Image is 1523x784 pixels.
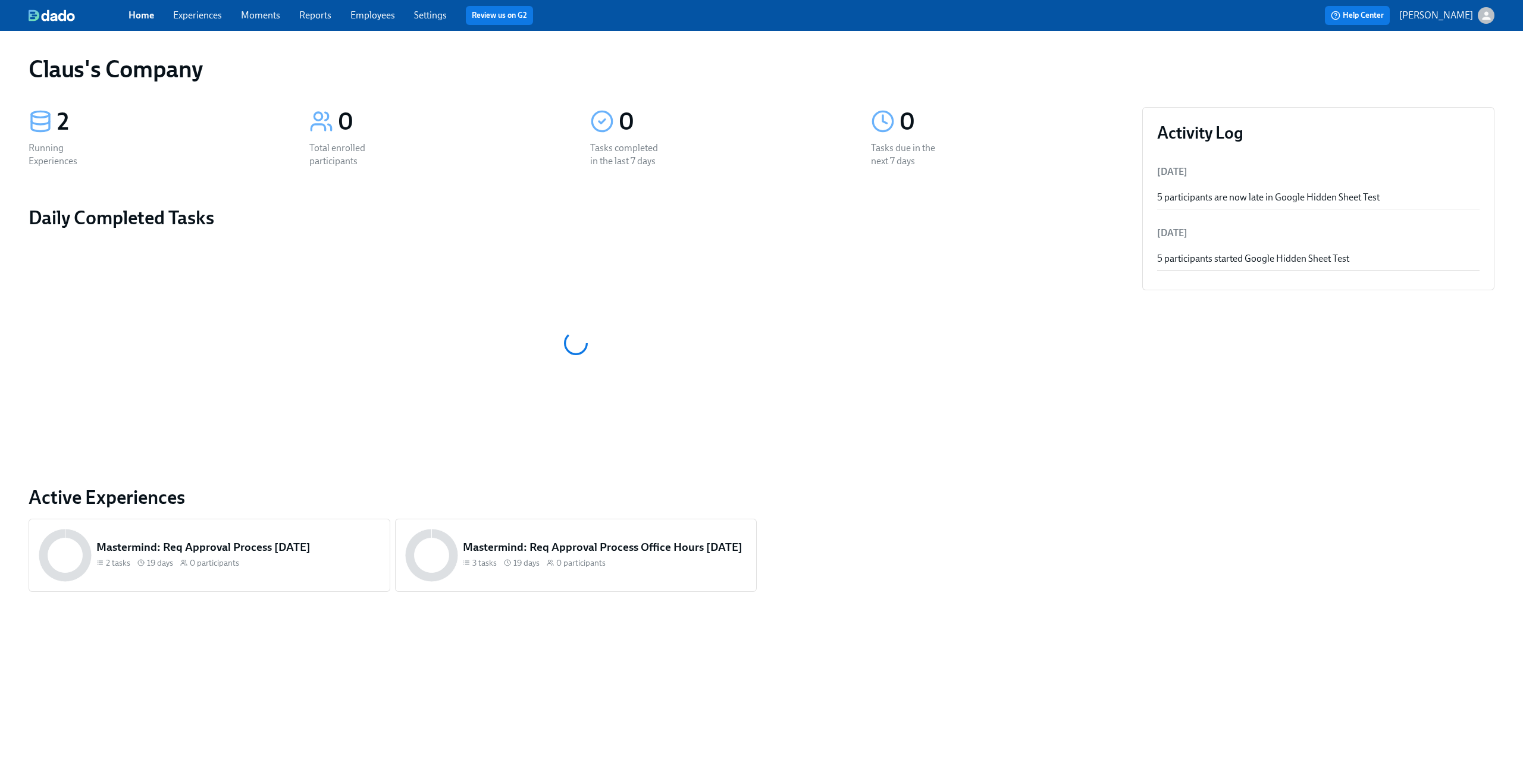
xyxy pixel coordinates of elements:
[466,6,533,25] button: Review us on G2
[556,557,606,569] span: 0 participants
[1331,10,1384,21] span: Help Center
[414,10,447,21] a: Settings
[29,10,129,21] a: dado
[1399,9,1473,22] p: [PERSON_NAME]
[1157,158,1480,186] li: [DATE]
[338,107,562,137] div: 0
[309,142,386,168] div: Total enrolled participants
[619,107,842,137] div: 0
[106,557,130,569] span: 2 tasks
[29,519,390,592] a: Mastermind: Req Approval Process [DATE]2 tasks 19 days0 participants
[1325,6,1390,25] button: Help Center
[190,557,239,569] span: 0 participants
[871,142,947,168] div: Tasks due in the next 7 days
[299,10,331,21] a: Reports
[1157,219,1480,247] li: [DATE]
[129,10,154,21] a: Home
[1157,122,1480,143] h3: Activity Log
[590,142,666,168] div: Tasks completed in the last 7 days
[173,10,222,21] a: Experiences
[463,540,747,555] h5: Mastermind: Req Approval Process Office Hours [DATE]
[241,10,280,21] a: Moments
[29,142,105,168] div: Running Experiences
[1157,252,1480,265] div: 5 participants started Google Hidden Sheet Test
[513,557,540,569] span: 19 days
[395,519,757,592] a: Mastermind: Req Approval Process Office Hours [DATE]3 tasks 19 days0 participants
[29,10,75,21] img: dado
[1399,7,1494,24] button: [PERSON_NAME]
[29,485,1123,509] a: Active Experiences
[57,107,281,137] div: 2
[350,10,395,21] a: Employees
[472,10,527,21] a: Review us on G2
[147,557,173,569] span: 19 days
[29,206,1123,230] h2: Daily Completed Tasks
[1157,191,1480,204] div: 5 participants are now late in Google Hidden Sheet Test
[96,540,380,555] h5: Mastermind: Req Approval Process [DATE]
[29,55,203,83] h1: Claus's Company
[900,107,1123,137] div: 0
[472,557,497,569] span: 3 tasks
